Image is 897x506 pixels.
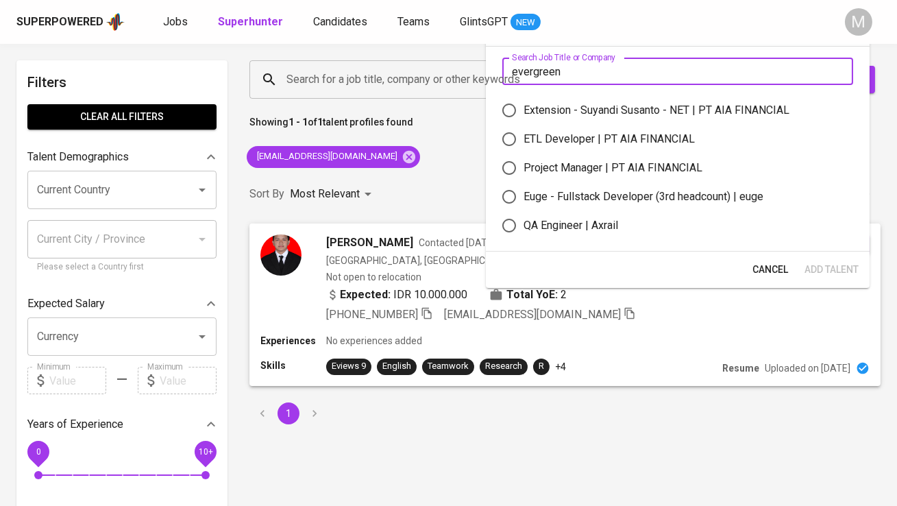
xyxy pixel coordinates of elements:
div: Teamwork [428,360,469,373]
span: 2 [561,287,567,303]
b: Total YoE: [506,287,558,303]
p: Please select a Country first [37,261,207,274]
a: Jobs [163,14,191,31]
span: Jobs [163,15,188,28]
p: Not open to relocation [326,270,421,284]
div: ETL Developer | PT AIA FINANCIAL [524,131,695,147]
span: NEW [511,16,541,29]
span: [EMAIL_ADDRESS][DOMAIN_NAME] [247,150,406,163]
span: Clear All filters [38,108,206,125]
button: Clear All filters [27,104,217,130]
div: Superpowered [16,14,103,30]
p: Experiences [260,334,326,348]
b: Expected: [340,287,391,303]
span: 0 [36,447,40,457]
a: Candidates [313,14,370,31]
span: Teams [397,15,430,28]
h6: Filters [27,71,217,93]
div: Euge - Fullstack Developer (3rd headcount) | euge [524,189,763,205]
b: Superhunter [218,15,283,28]
p: Sort By [249,186,284,202]
div: Most Relevant [290,182,376,207]
p: Uploaded on [DATE] [765,361,850,375]
span: [PHONE_NUMBER] [326,308,418,321]
div: [EMAIL_ADDRESS][DOMAIN_NAME] [247,146,420,168]
div: R [539,360,544,373]
div: Eviews 9 [332,360,366,373]
div: [GEOGRAPHIC_DATA], [GEOGRAPHIC_DATA] [326,254,518,267]
p: Expected Salary [27,296,105,312]
button: Open [193,327,212,346]
button: Cancel [747,257,794,282]
div: Extension - Suyandi Susanto - NET | PT AIA FINANCIAL [524,102,789,119]
img: 84af6ba8d39096190ba4d6eef23ba158.jpg [260,234,302,276]
span: [PERSON_NAME] [326,234,413,251]
div: M [845,8,872,36]
span: GlintsGPT [460,15,508,28]
p: Most Relevant [290,186,360,202]
a: GlintsGPT NEW [460,14,541,31]
p: Talent Demographics [27,149,129,165]
span: Cancel [752,261,788,278]
a: [PERSON_NAME]Contacted [DATE][GEOGRAPHIC_DATA], [GEOGRAPHIC_DATA][DEMOGRAPHIC_DATA] Not open to r... [249,224,881,386]
p: Resume [722,361,759,375]
div: IDR 10.000.000 [326,287,467,303]
div: Research [485,360,522,373]
div: Project Manager | PT AIA FINANCIAL [524,160,702,176]
div: Years of Experience [27,411,217,438]
span: Candidates [313,15,367,28]
p: Showing of talent profiles found [249,115,413,141]
p: +4 [555,360,566,374]
button: page 1 [278,402,299,424]
b: 1 - 1 [288,117,308,128]
p: Skills [260,359,326,372]
input: Value [49,367,106,394]
a: Superhunter [218,14,286,31]
button: Open [193,180,212,200]
span: Contacted [DATE] [419,236,513,250]
div: QA Engineer | Axrail [524,217,618,234]
a: Superpoweredapp logo [16,12,125,32]
a: Teams [397,14,432,31]
div: Talent Demographics [27,143,217,171]
span: 10+ [198,447,212,457]
nav: pagination navigation [249,402,328,424]
p: Years of Experience [27,416,123,433]
div: Expected Salary [27,290,217,317]
p: No experiences added [326,334,422,348]
img: app logo [106,12,125,32]
input: Value [160,367,217,394]
div: English [382,360,411,373]
span: [EMAIL_ADDRESS][DOMAIN_NAME] [444,308,621,321]
b: 1 [317,117,323,128]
